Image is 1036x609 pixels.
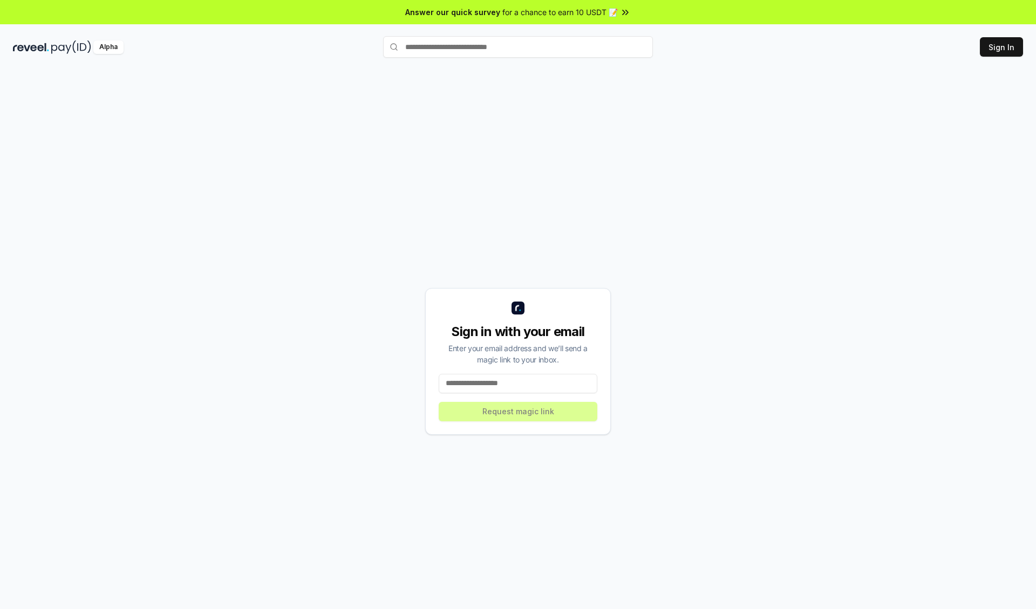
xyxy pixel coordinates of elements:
button: Sign In [980,37,1023,57]
div: Sign in with your email [439,323,597,340]
img: pay_id [51,40,91,54]
div: Alpha [93,40,124,54]
img: logo_small [512,302,524,314]
img: reveel_dark [13,40,49,54]
span: Answer our quick survey [405,6,500,18]
div: Enter your email address and we’ll send a magic link to your inbox. [439,343,597,365]
span: for a chance to earn 10 USDT 📝 [502,6,618,18]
